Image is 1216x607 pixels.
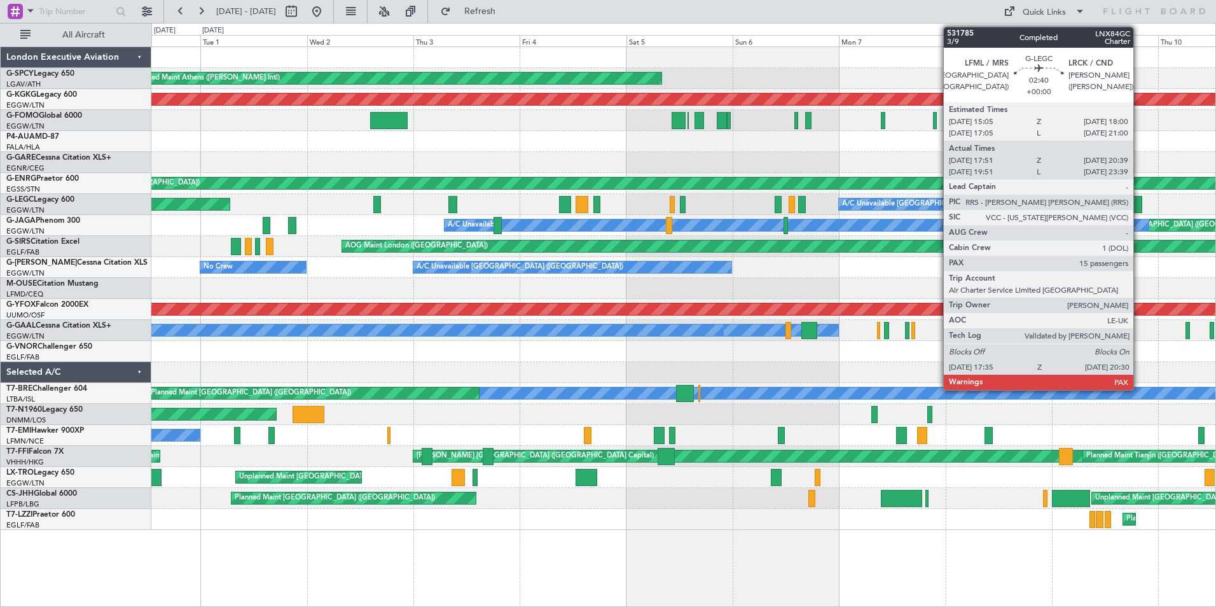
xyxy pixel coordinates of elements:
[6,457,44,467] a: VHHH/HKG
[6,343,38,351] span: G-VNOR
[6,112,39,120] span: G-FOMO
[33,31,134,39] span: All Aircraft
[997,1,1091,22] button: Quick Links
[6,448,64,456] a: T7-FFIFalcon 7X
[6,427,84,435] a: T7-EMIHawker 900XP
[204,258,233,277] div: No Crew
[453,7,507,16] span: Refresh
[6,331,45,341] a: EGGW/LTN
[6,290,43,299] a: LFMD/CEQ
[6,217,80,225] a: G-JAGAPhenom 300
[839,35,945,46] div: Mon 7
[6,478,45,488] a: EGGW/LTN
[6,343,92,351] a: G-VNORChallenger 650
[6,80,41,89] a: LGAV/ATH
[6,122,45,131] a: EGGW/LTN
[6,227,45,236] a: EGGW/LTN
[6,143,40,152] a: FALA/HLA
[6,385,87,393] a: T7-BREChallenger 604
[200,35,307,46] div: Tue 1
[6,436,44,446] a: LFMN/NCE
[6,310,45,320] a: UUMO/OSF
[6,91,36,99] span: G-KGKG
[6,217,36,225] span: G-JAGA
[6,175,36,183] span: G-ENRG
[6,511,32,519] span: T7-LZZI
[6,385,32,393] span: T7-BRE
[239,468,448,487] div: Unplanned Maint [GEOGRAPHIC_DATA] ([GEOGRAPHIC_DATA])
[6,415,46,425] a: DNMM/LOS
[6,91,77,99] a: G-KGKGLegacy 600
[6,259,77,267] span: G-[PERSON_NAME]
[6,511,75,519] a: T7-LZZIPraetor 600
[202,25,224,36] div: [DATE]
[733,35,839,46] div: Sun 6
[6,406,83,414] a: T7-N1960Legacy 650
[6,394,35,404] a: LTBA/ISL
[1023,6,1066,19] div: Quick Links
[6,164,45,173] a: EGNR/CEG
[6,185,40,194] a: EGSS/STN
[6,196,74,204] a: G-LEGCLegacy 600
[151,384,351,403] div: Planned Maint [GEOGRAPHIC_DATA] ([GEOGRAPHIC_DATA])
[6,490,34,498] span: CS-JHH
[6,196,34,204] span: G-LEGC
[6,259,148,267] a: G-[PERSON_NAME]Cessna Citation XLS
[984,321,1193,340] div: Unplanned Maint [GEOGRAPHIC_DATA] ([GEOGRAPHIC_DATA])
[6,490,77,498] a: CS-JHHGlobal 6000
[6,112,82,120] a: G-FOMOGlobal 6000
[154,25,176,36] div: [DATE]
[448,216,501,235] div: A/C Unavailable
[6,238,79,246] a: G-SIRSCitation Excel
[6,133,35,141] span: P4-AUA
[345,237,488,256] div: AOG Maint London ([GEOGRAPHIC_DATA])
[39,2,112,21] input: Trip Number
[216,6,276,17] span: [DATE] - [DATE]
[6,154,111,162] a: G-GARECessna Citation XLS+
[842,195,1049,214] div: A/C Unavailable [GEOGRAPHIC_DATA] ([GEOGRAPHIC_DATA])
[6,322,111,330] a: G-GAALCessna Citation XLS+
[6,499,39,509] a: LFPB/LBG
[6,133,59,141] a: P4-AUAMD-87
[6,406,42,414] span: T7-N1960
[6,70,74,78] a: G-SPCYLegacy 650
[6,154,36,162] span: G-GARE
[626,35,733,46] div: Sat 5
[6,352,39,362] a: EGLF/FAB
[6,448,29,456] span: T7-FFI
[6,301,36,309] span: G-YFOX
[6,248,39,257] a: EGLF/FAB
[413,35,520,46] div: Thu 3
[6,520,39,530] a: EGLF/FAB
[946,35,1052,46] div: Tue 8
[6,469,74,477] a: LX-TROLegacy 650
[6,175,79,183] a: G-ENRGPraetor 600
[434,1,511,22] button: Refresh
[417,258,623,277] div: A/C Unavailable [GEOGRAPHIC_DATA] ([GEOGRAPHIC_DATA])
[6,280,37,288] span: M-OUSE
[14,25,138,45] button: All Aircraft
[6,427,31,435] span: T7-EMI
[6,322,36,330] span: G-GAAL
[1052,35,1158,46] div: Wed 9
[235,489,435,508] div: Planned Maint [GEOGRAPHIC_DATA] ([GEOGRAPHIC_DATA])
[6,301,88,309] a: G-YFOXFalcon 2000EX
[6,206,45,215] a: EGGW/LTN
[6,101,45,110] a: EGGW/LTN
[520,35,626,46] div: Fri 4
[6,469,34,477] span: LX-TRO
[6,269,45,278] a: EGGW/LTN
[6,238,31,246] span: G-SIRS
[307,35,413,46] div: Wed 2
[134,69,280,88] div: Planned Maint Athens ([PERSON_NAME] Intl)
[6,280,99,288] a: M-OUSECitation Mustang
[417,447,654,466] div: [PERSON_NAME] [GEOGRAPHIC_DATA] ([GEOGRAPHIC_DATA] Capital)
[6,70,34,78] span: G-SPCY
